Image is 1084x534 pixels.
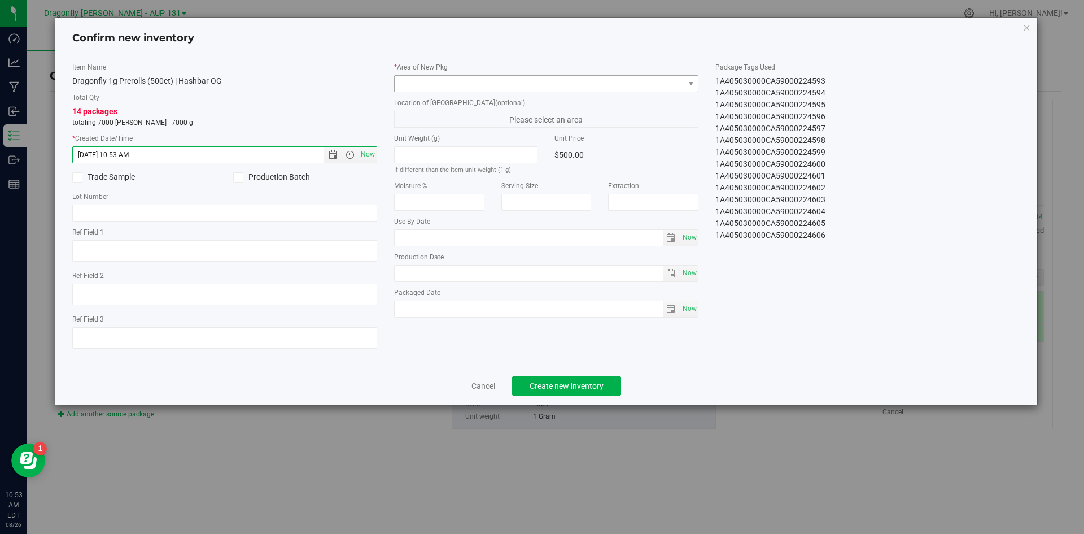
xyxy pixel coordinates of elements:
span: Set Current date [680,301,699,317]
label: Extraction [608,181,698,191]
label: Location of [GEOGRAPHIC_DATA] [394,98,699,108]
span: Set Current date [358,146,377,163]
div: 1A405030000CA59000224593 [715,75,1020,87]
a: Cancel [471,380,495,392]
small: If different than the item unit weight (1 g) [394,166,511,173]
div: 1A405030000CA59000224599 [715,146,1020,158]
label: Production Date [394,252,699,262]
button: Create new inventory [512,376,621,396]
h4: Confirm new inventory [72,31,194,46]
div: 1A405030000CA59000224606 [715,229,1020,241]
label: Package Tags Used [715,62,1020,72]
span: select [679,230,698,246]
div: 1A405030000CA59000224602 [715,182,1020,194]
label: Total Qty [72,93,377,103]
iframe: Resource center [11,444,45,477]
label: Unit Price [554,133,698,144]
label: Ref Field 3 [72,314,377,324]
span: Please select an area [394,111,699,128]
label: Created Date/Time [72,133,377,144]
div: 1A405030000CA59000224595 [715,99,1020,111]
div: 1A405030000CA59000224600 [715,158,1020,170]
label: Serving Size [501,181,592,191]
div: 1A405030000CA59000224598 [715,134,1020,146]
div: 1A405030000CA59000224604 [715,206,1020,218]
label: Ref Field 1 [72,227,377,237]
span: select [663,266,680,281]
div: 1A405030000CA59000224596 [715,111,1020,123]
label: Production Batch [233,171,377,183]
label: Item Name [72,62,377,72]
span: select [679,266,698,281]
div: 1A405030000CA59000224594 [715,87,1020,99]
label: Lot Number [72,192,377,202]
span: select [663,301,680,317]
div: 1A405030000CA59000224605 [715,218,1020,229]
label: Use By Date [394,216,699,227]
span: select [679,301,698,317]
span: Set Current date [680,229,699,246]
span: Create new inventory [530,381,604,390]
span: 14 packages [72,107,117,116]
span: Open the date view [324,150,343,159]
span: Set Current date [680,265,699,281]
div: Dragonfly 1g Prerolls (500ct) | Hashbar OG [72,75,377,87]
label: Unit Weight (g) [394,133,538,144]
p: totaling 7000 [PERSON_NAME] | 7000 g [72,118,377,128]
span: (optional) [495,99,525,107]
div: 1A405030000CA59000224601 [715,170,1020,182]
label: Trade Sample [72,171,216,183]
iframe: Resource center unread badge [33,442,47,455]
div: 1A405030000CA59000224603 [715,194,1020,206]
span: Open the time view [340,150,359,159]
label: Ref Field 2 [72,271,377,281]
label: Moisture % [394,181,484,191]
span: select [663,230,680,246]
div: $500.00 [554,146,698,163]
label: Packaged Date [394,288,699,298]
label: Area of New Pkg [394,62,699,72]
div: 1A405030000CA59000224597 [715,123,1020,134]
